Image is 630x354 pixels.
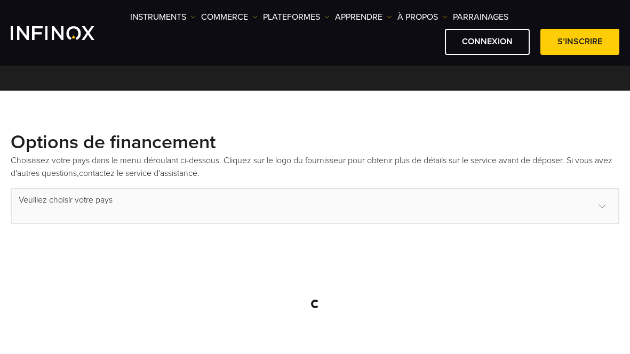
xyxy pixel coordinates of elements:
[397,11,448,23] a: À PROPOS
[453,11,508,23] a: Parrainages
[79,168,197,179] a: contactez le service d'assistance
[263,11,330,23] a: PLATEFORMES
[11,26,119,40] a: INFINOX Logo
[445,29,530,55] a: Connexion
[11,154,619,180] p: Choisissez votre pays dans le menu déroulant ci-dessous. Cliquez sur le logo du fournisseur pour ...
[11,131,216,154] strong: Options de financement
[130,11,196,23] a: INSTRUMENTS
[201,11,258,23] a: COMMERCE
[540,29,619,55] a: S’inscrire
[335,11,392,23] a: APPRENDRE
